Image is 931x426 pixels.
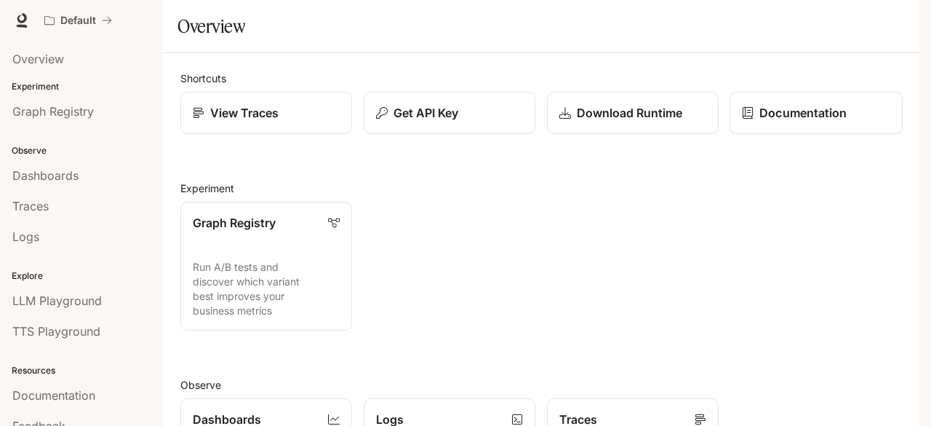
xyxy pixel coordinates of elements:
[193,214,276,232] p: Graph Registry
[60,15,96,27] p: Default
[547,92,719,134] a: Download Runtime
[180,181,902,196] h2: Experiment
[193,260,340,318] p: Run A/B tests and discover which variant best improves your business metrics
[177,12,245,41] h1: Overview
[180,71,902,86] h2: Shortcuts
[180,202,352,331] a: Graph RegistryRun A/B tests and discover which variant best improves your business metrics
[38,6,119,35] button: All workspaces
[730,92,903,135] a: Documentation
[364,92,535,134] button: Get API Key
[210,104,279,122] p: View Traces
[577,104,682,122] p: Download Runtime
[180,377,902,393] h2: Observe
[759,104,847,122] p: Documentation
[393,104,458,122] p: Get API Key
[180,92,352,134] a: View Traces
